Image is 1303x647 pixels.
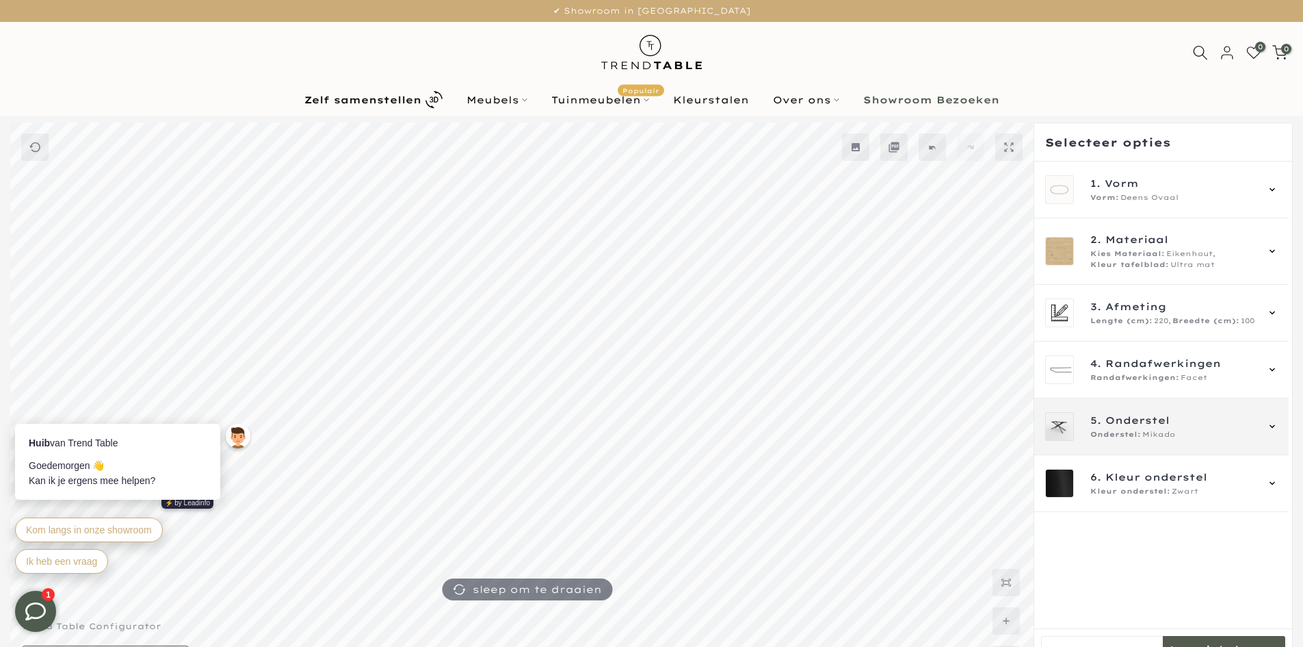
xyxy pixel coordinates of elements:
span: Populair [618,84,664,96]
iframe: bot-iframe [1,357,268,591]
a: Over ons [761,92,851,108]
a: Kleurstalen [661,92,761,108]
a: Meubels [454,92,539,108]
a: 0 [1246,45,1261,60]
b: Zelf samenstellen [304,95,421,105]
img: trend-table [592,22,711,83]
a: Showroom Bezoeken [851,92,1011,108]
a: 0 [1272,45,1287,60]
a: Zelf samenstellen [292,88,454,112]
span: 0 [1281,44,1291,54]
span: 0 [1255,42,1265,52]
b: Showroom Bezoeken [863,95,999,105]
p: ✔ Showroom in [GEOGRAPHIC_DATA] [17,3,1286,18]
iframe: toggle-frame [1,577,70,646]
a: TuinmeubelenPopulair [539,92,661,108]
